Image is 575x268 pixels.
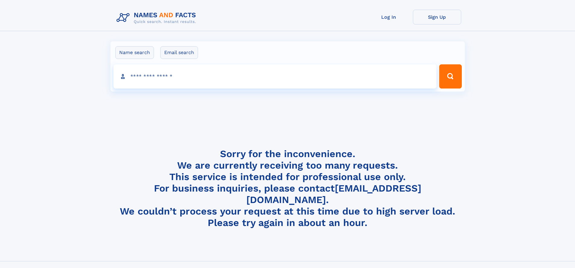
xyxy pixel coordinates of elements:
[439,64,462,89] button: Search Button
[113,64,437,89] input: search input
[114,10,201,26] img: Logo Names and Facts
[115,46,154,59] label: Name search
[246,182,421,205] a: [EMAIL_ADDRESS][DOMAIN_NAME]
[413,10,461,24] a: Sign Up
[114,148,461,229] h4: Sorry for the inconvenience. We are currently receiving too many requests. This service is intend...
[160,46,198,59] label: Email search
[365,10,413,24] a: Log In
